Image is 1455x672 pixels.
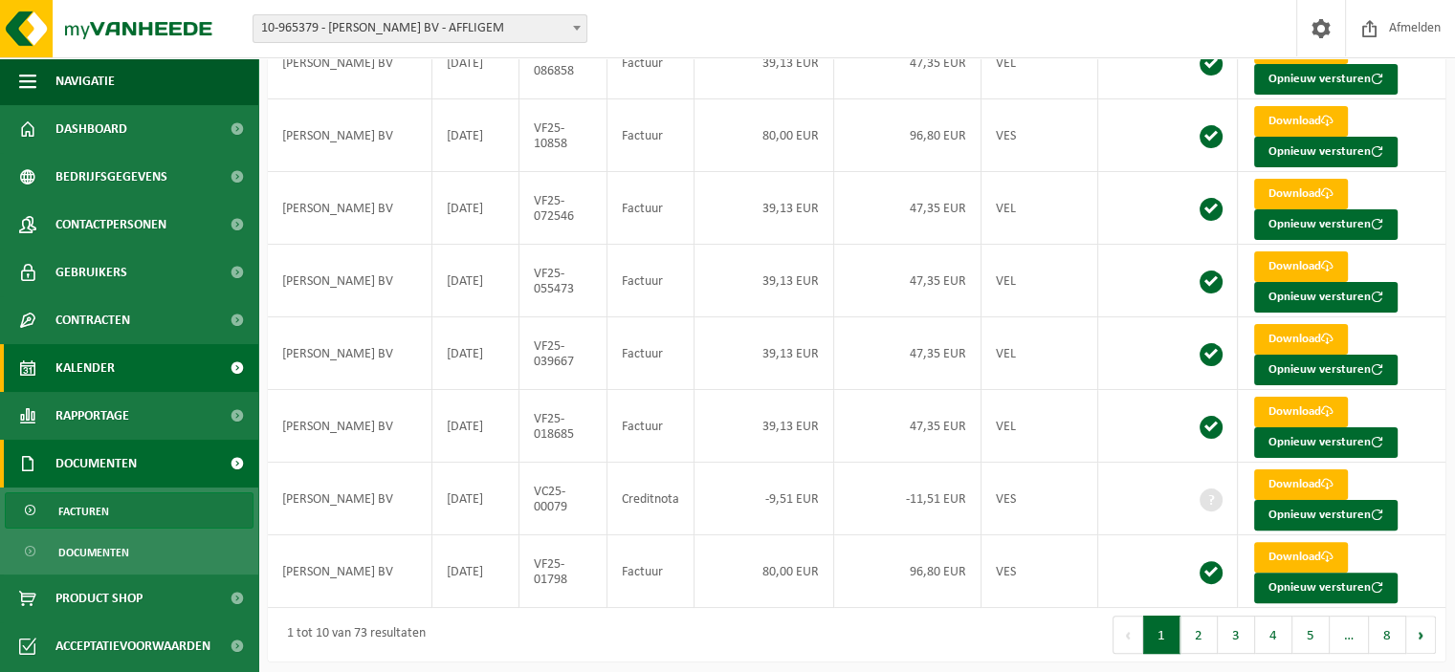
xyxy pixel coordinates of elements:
[1254,282,1398,313] button: Opnieuw versturen
[268,463,432,535] td: [PERSON_NAME] BV
[55,344,115,392] span: Kalender
[432,535,519,608] td: [DATE]
[607,463,694,535] td: Creditnota
[1254,500,1398,531] button: Opnieuw versturen
[1254,251,1348,282] a: Download
[694,99,834,172] td: 80,00 EUR
[277,618,426,652] div: 1 tot 10 van 73 resultaten
[834,390,981,463] td: 47,35 EUR
[1254,209,1398,240] button: Opnieuw versturen
[253,14,587,43] span: 10-965379 - MICHAËL VAN VAERENBERGH BV - AFFLIGEM
[607,99,694,172] td: Factuur
[981,245,1098,317] td: VEL
[834,27,981,99] td: 47,35 EUR
[519,463,607,535] td: VC25-00079
[1254,427,1398,458] button: Opnieuw versturen
[981,27,1098,99] td: VEL
[519,27,607,99] td: VF25-086858
[1254,324,1348,355] a: Download
[5,492,254,529] a: Facturen
[694,172,834,245] td: 39,13 EUR
[432,245,519,317] td: [DATE]
[607,27,694,99] td: Factuur
[55,105,127,153] span: Dashboard
[268,99,432,172] td: [PERSON_NAME] BV
[268,245,432,317] td: [PERSON_NAME] BV
[268,317,432,390] td: [PERSON_NAME] BV
[981,99,1098,172] td: VES
[1254,573,1398,603] button: Opnieuw versturen
[607,245,694,317] td: Factuur
[432,99,519,172] td: [DATE]
[834,99,981,172] td: 96,80 EUR
[834,172,981,245] td: 47,35 EUR
[268,27,432,99] td: [PERSON_NAME] BV
[55,57,115,105] span: Navigatie
[834,535,981,608] td: 96,80 EUR
[519,172,607,245] td: VF25-072546
[1143,616,1180,654] button: 1
[1254,179,1348,209] a: Download
[981,535,1098,608] td: VES
[694,390,834,463] td: 39,13 EUR
[432,390,519,463] td: [DATE]
[607,317,694,390] td: Factuur
[268,535,432,608] td: [PERSON_NAME] BV
[834,463,981,535] td: -11,51 EUR
[55,201,166,249] span: Contactpersonen
[1180,616,1218,654] button: 2
[694,27,834,99] td: 39,13 EUR
[519,390,607,463] td: VF25-018685
[432,27,519,99] td: [DATE]
[607,172,694,245] td: Factuur
[55,622,210,670] span: Acceptatievoorwaarden
[1254,469,1348,500] a: Download
[432,172,519,245] td: [DATE]
[981,317,1098,390] td: VEL
[55,574,143,622] span: Product Shop
[834,317,981,390] td: 47,35 EUR
[1254,397,1348,427] a: Download
[981,172,1098,245] td: VEL
[5,533,254,570] a: Documenten
[1369,616,1406,654] button: 8
[519,535,607,608] td: VF25-01798
[1113,616,1143,654] button: Previous
[58,534,129,571] span: Documenten
[55,249,127,296] span: Gebruikers
[1254,355,1398,385] button: Opnieuw versturen
[519,99,607,172] td: VF25-10858
[254,15,586,42] span: 10-965379 - MICHAËL VAN VAERENBERGH BV - AFFLIGEM
[981,463,1098,535] td: VES
[55,440,137,488] span: Documenten
[432,463,519,535] td: [DATE]
[1292,616,1330,654] button: 5
[55,153,167,201] span: Bedrijfsgegevens
[519,245,607,317] td: VF25-055473
[1254,137,1398,167] button: Opnieuw versturen
[607,535,694,608] td: Factuur
[1254,64,1398,95] button: Opnieuw versturen
[694,463,834,535] td: -9,51 EUR
[1255,616,1292,654] button: 4
[55,392,129,440] span: Rapportage
[519,317,607,390] td: VF25-039667
[694,535,834,608] td: 80,00 EUR
[268,390,432,463] td: [PERSON_NAME] BV
[694,317,834,390] td: 39,13 EUR
[834,245,981,317] td: 47,35 EUR
[58,493,109,530] span: Facturen
[607,390,694,463] td: Factuur
[694,245,834,317] td: 39,13 EUR
[268,172,432,245] td: [PERSON_NAME] BV
[1254,542,1348,573] a: Download
[55,296,130,344] span: Contracten
[1218,616,1255,654] button: 3
[432,317,519,390] td: [DATE]
[981,390,1098,463] td: VEL
[1254,106,1348,137] a: Download
[1406,616,1436,654] button: Next
[1330,616,1369,654] span: …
